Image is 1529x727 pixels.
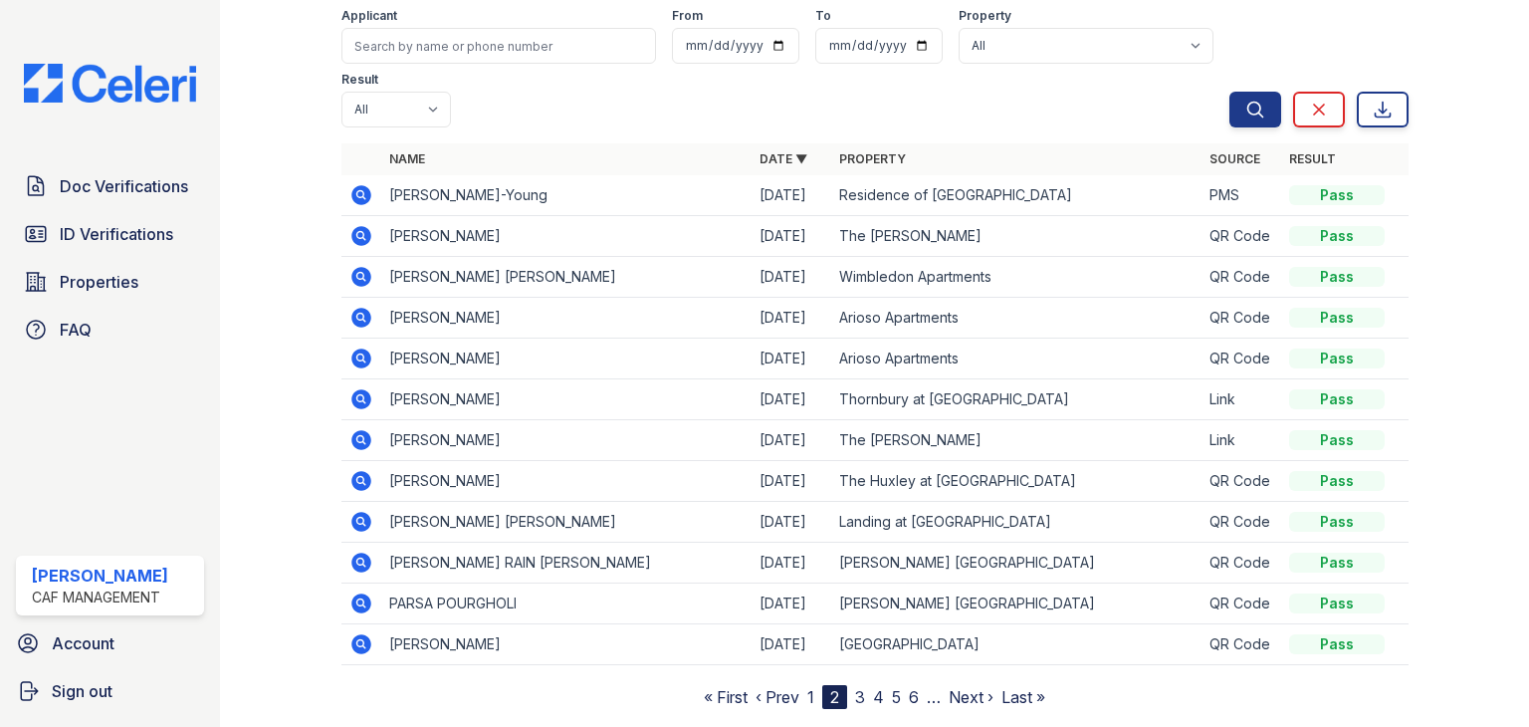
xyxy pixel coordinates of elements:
div: Pass [1289,226,1385,246]
td: The [PERSON_NAME] [831,216,1201,257]
a: Properties [16,262,204,302]
td: [DATE] [752,298,831,339]
td: [PERSON_NAME] [381,420,752,461]
td: PARSA POURGHOLI [381,584,752,624]
td: [PERSON_NAME]-Young [381,175,752,216]
td: Arioso Apartments [831,339,1201,379]
td: Thornbury at [GEOGRAPHIC_DATA] [831,379,1201,420]
a: FAQ [16,310,204,350]
label: From [672,8,703,24]
td: [PERSON_NAME] [381,298,752,339]
td: [DATE] [752,216,831,257]
td: [DATE] [752,624,831,665]
td: [PERSON_NAME] [381,379,752,420]
a: Source [1209,151,1260,166]
a: ID Verifications [16,214,204,254]
span: ID Verifications [60,222,173,246]
span: Account [52,631,114,655]
div: Pass [1289,553,1385,573]
div: Pass [1289,308,1385,328]
td: [PERSON_NAME] [PERSON_NAME] [381,502,752,543]
td: [PERSON_NAME] RAIN [PERSON_NAME] [381,543,752,584]
td: Link [1201,379,1281,420]
td: PMS [1201,175,1281,216]
td: [PERSON_NAME] [GEOGRAPHIC_DATA] [831,543,1201,584]
td: QR Code [1201,339,1281,379]
div: Pass [1289,267,1385,287]
td: The Huxley at [GEOGRAPHIC_DATA] [831,461,1201,502]
td: Link [1201,420,1281,461]
td: [DATE] [752,379,831,420]
div: 2 [822,685,847,709]
img: CE_Logo_Blue-a8612792a0a2168367f1c8372b55b34899dd931a85d93a1a3d3e32e68fde9ad4.png [8,64,212,103]
a: 6 [909,687,919,707]
td: Residence of [GEOGRAPHIC_DATA] [831,175,1201,216]
a: 3 [855,687,865,707]
div: Pass [1289,594,1385,613]
label: To [815,8,831,24]
a: Next › [949,687,993,707]
td: [PERSON_NAME] [381,624,752,665]
a: 5 [892,687,901,707]
div: Pass [1289,430,1385,450]
td: QR Code [1201,216,1281,257]
td: Wimbledon Apartments [831,257,1201,298]
a: Property [839,151,906,166]
a: Name [389,151,425,166]
span: … [927,685,941,709]
span: Properties [60,270,138,294]
a: 1 [807,687,814,707]
a: Date ▼ [760,151,807,166]
a: 4 [873,687,884,707]
td: Arioso Apartments [831,298,1201,339]
a: Account [8,623,212,663]
a: Last » [1001,687,1045,707]
td: [DATE] [752,543,831,584]
td: Landing at [GEOGRAPHIC_DATA] [831,502,1201,543]
div: Pass [1289,389,1385,409]
td: [DATE] [752,420,831,461]
td: QR Code [1201,298,1281,339]
input: Search by name or phone number [341,28,656,64]
a: Doc Verifications [16,166,204,206]
label: Result [341,72,378,88]
div: Pass [1289,185,1385,205]
div: Pass [1289,471,1385,491]
td: QR Code [1201,257,1281,298]
td: [DATE] [752,584,831,624]
div: Pass [1289,634,1385,654]
td: [DATE] [752,257,831,298]
td: QR Code [1201,543,1281,584]
td: [PERSON_NAME] [381,461,752,502]
td: [DATE] [752,461,831,502]
td: QR Code [1201,461,1281,502]
td: [DATE] [752,502,831,543]
a: ‹ Prev [756,687,799,707]
a: « First [704,687,748,707]
span: FAQ [60,318,92,342]
label: Applicant [341,8,397,24]
td: The [PERSON_NAME] [831,420,1201,461]
td: [PERSON_NAME] [PERSON_NAME] [381,257,752,298]
a: Sign out [8,671,212,711]
td: [DATE] [752,175,831,216]
td: [PERSON_NAME] [GEOGRAPHIC_DATA] [831,584,1201,624]
label: Property [959,8,1011,24]
td: QR Code [1201,502,1281,543]
td: [PERSON_NAME] [381,339,752,379]
td: [DATE] [752,339,831,379]
td: [PERSON_NAME] [381,216,752,257]
span: Sign out [52,679,112,703]
div: [PERSON_NAME] [32,564,168,588]
div: Pass [1289,349,1385,368]
div: CAF Management [32,588,168,607]
td: QR Code [1201,584,1281,624]
div: Pass [1289,512,1385,532]
a: Result [1289,151,1336,166]
span: Doc Verifications [60,174,188,198]
td: [GEOGRAPHIC_DATA] [831,624,1201,665]
td: QR Code [1201,624,1281,665]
